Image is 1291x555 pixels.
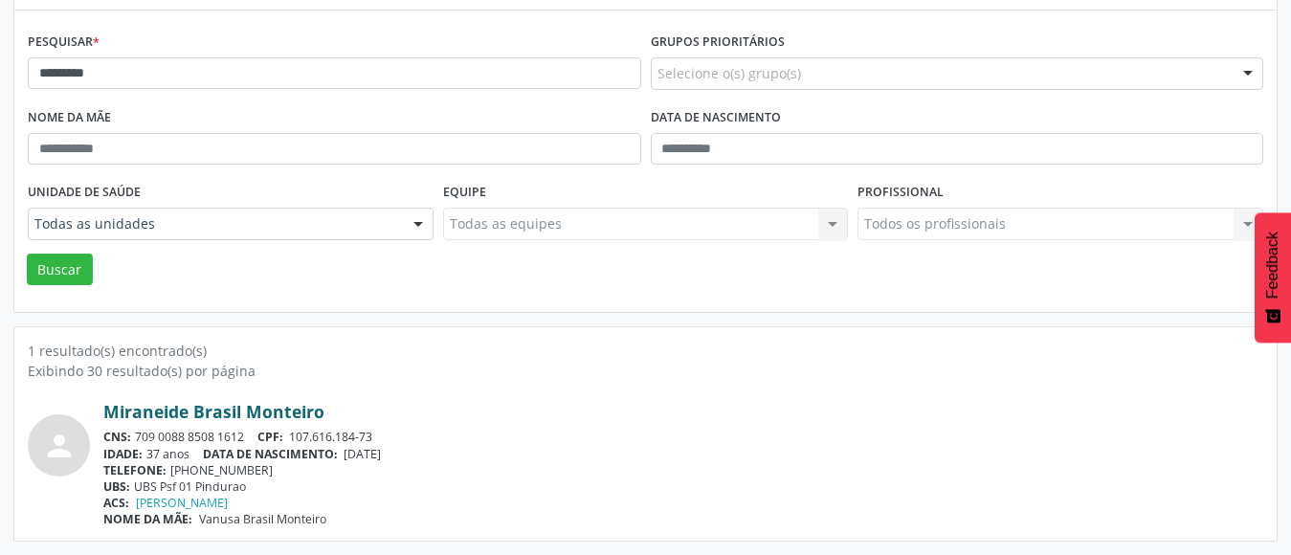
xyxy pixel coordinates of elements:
label: Unidade de saúde [28,178,141,208]
span: Feedback [1264,232,1281,299]
div: Exibindo 30 resultado(s) por página [28,361,1263,381]
span: UBS: [103,478,130,495]
div: 37 anos [103,446,1263,462]
span: Vanusa Brasil Monteiro [199,511,326,527]
span: CPF: [257,429,283,445]
div: 1 resultado(s) encontrado(s) [28,341,1263,361]
span: 107.616.184-73 [289,429,372,445]
label: Nome da mãe [28,103,111,133]
span: Todas as unidades [34,214,394,233]
span: TELEFONE: [103,462,167,478]
label: Data de nascimento [651,103,781,133]
span: CNS: [103,429,131,445]
span: [DATE] [344,446,381,462]
a: [PERSON_NAME] [136,495,228,511]
a: Miraneide Brasil Monteiro [103,401,324,422]
span: Selecione o(s) grupo(s) [657,63,801,83]
button: Buscar [27,254,93,286]
span: IDADE: [103,446,143,462]
span: NOME DA MÃE: [103,511,192,527]
label: Pesquisar [28,28,100,57]
div: UBS Psf 01 Pindurao [103,478,1263,495]
button: Feedback - Mostrar pesquisa [1255,212,1291,343]
label: Profissional [857,178,944,208]
span: DATA DE NASCIMENTO: [203,446,338,462]
label: Equipe [443,178,486,208]
div: [PHONE_NUMBER] [103,462,1263,478]
i: person [42,429,77,463]
div: 709 0088 8508 1612 [103,429,1263,445]
span: ACS: [103,495,129,511]
label: Grupos prioritários [651,28,785,57]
